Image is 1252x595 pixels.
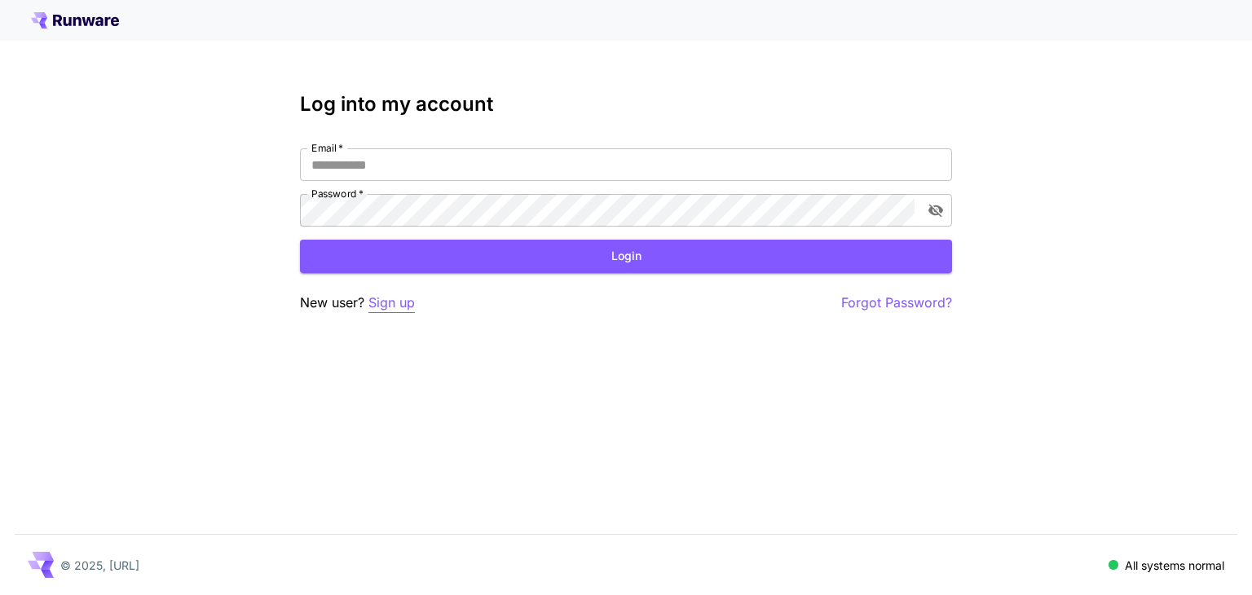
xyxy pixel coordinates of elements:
[60,557,139,574] p: © 2025, [URL]
[368,293,415,313] button: Sign up
[311,187,364,201] label: Password
[1125,557,1224,574] p: All systems normal
[841,293,952,313] button: Forgot Password?
[921,196,950,225] button: toggle password visibility
[300,293,415,313] p: New user?
[300,93,952,116] h3: Log into my account
[311,141,343,155] label: Email
[300,240,952,273] button: Login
